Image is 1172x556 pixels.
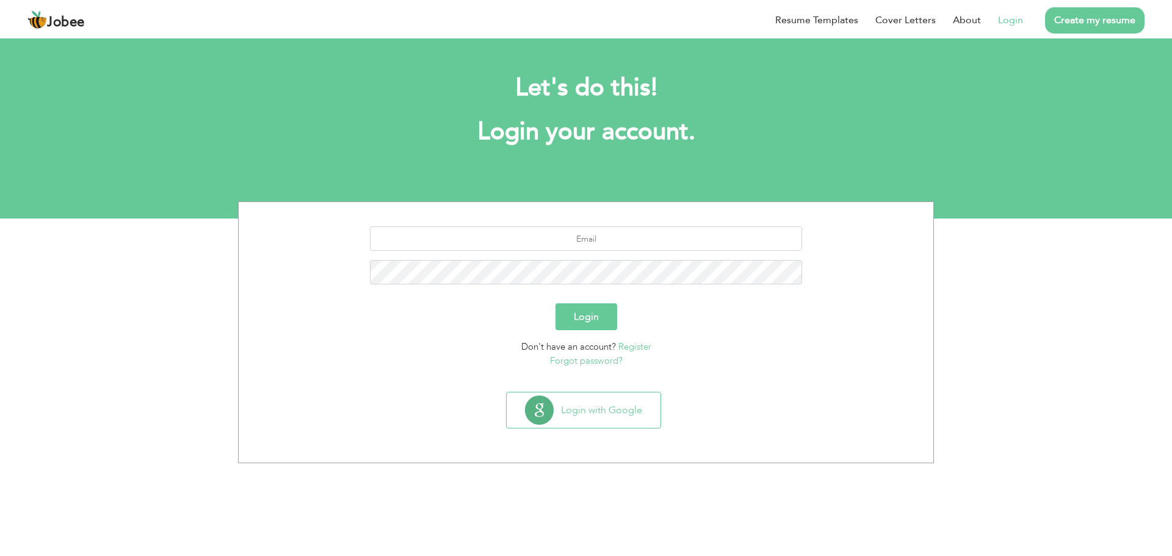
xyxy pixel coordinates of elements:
a: About [953,13,981,27]
h1: Login your account. [256,116,916,148]
a: Create my resume [1045,7,1145,34]
img: jobee.io [27,10,47,30]
button: Login with Google [507,392,660,428]
a: Cover Letters [875,13,936,27]
a: Jobee [27,10,85,30]
span: Don't have an account? [521,341,616,353]
a: Register [618,341,651,353]
a: Login [998,13,1023,27]
input: Email [370,226,803,251]
a: Resume Templates [775,13,858,27]
span: Jobee [47,16,85,29]
h2: Let's do this! [256,72,916,104]
button: Login [555,303,617,330]
a: Forgot password? [550,355,623,367]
